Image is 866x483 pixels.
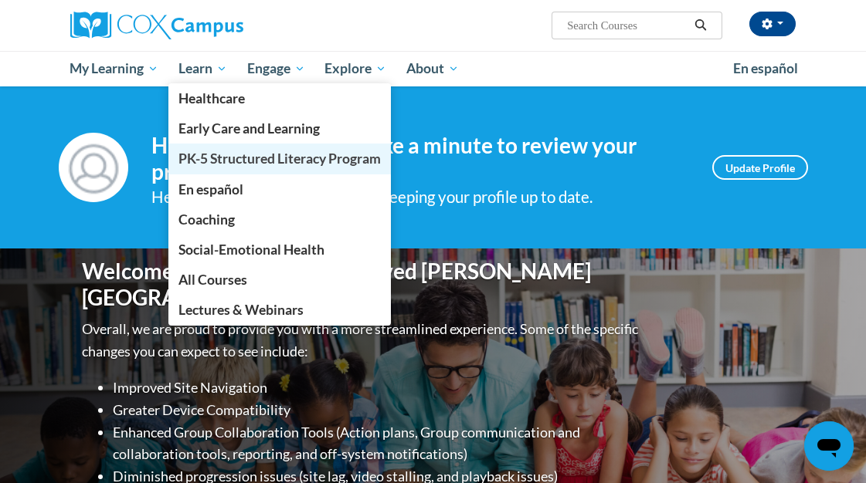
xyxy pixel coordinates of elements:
[168,83,391,113] a: Healthcare
[804,421,854,471] iframe: Button to launch messaging window
[168,51,237,86] a: Learn
[178,302,304,318] span: Lectures & Webinars
[59,133,128,202] img: Profile Image
[59,51,808,86] div: Main menu
[396,51,469,86] a: About
[178,272,247,288] span: All Courses
[113,421,642,466] li: Enhanced Group Collaboration Tools (Action plans, Group communication and collaboration tools, re...
[689,16,712,35] button: Search
[168,204,391,235] a: Coaching
[565,16,689,35] input: Search Courses
[113,377,642,399] li: Improved Site Navigation
[406,59,459,78] span: About
[178,241,324,258] span: Social-Emotional Health
[324,59,386,78] span: Explore
[168,174,391,204] a: En español
[733,60,798,76] span: En español
[70,59,158,78] span: My Learning
[168,144,391,174] a: PK-5 Structured Literacy Program
[168,265,391,295] a: All Courses
[178,120,320,137] span: Early Care and Learning
[168,295,391,325] a: Lectures & Webinars
[168,113,391,144] a: Early Care and Learning
[151,133,689,184] h4: Hi [PERSON_NAME]! Take a minute to review your profile.
[247,59,305,78] span: Engage
[178,211,235,228] span: Coaching
[178,150,381,167] span: PK-5 Structured Literacy Program
[178,59,227,78] span: Learn
[237,51,315,86] a: Engage
[314,51,396,86] a: Explore
[151,184,689,210] div: Help improve your experience by keeping your profile up to date.
[70,12,243,39] img: Cox Campus
[712,155,808,180] a: Update Profile
[749,12,796,36] button: Account Settings
[168,235,391,265] a: Social-Emotional Health
[70,12,297,39] a: Cox Campus
[60,51,169,86] a: My Learning
[82,258,642,310] h1: Welcome to the new and improved [PERSON_NAME][GEOGRAPHIC_DATA]
[178,181,243,198] span: En español
[178,90,245,106] span: Healthcare
[723,52,808,85] a: En español
[82,318,642,363] p: Overall, we are proud to provide you with a more streamlined experience. Some of the specific cha...
[113,399,642,421] li: Greater Device Compatibility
